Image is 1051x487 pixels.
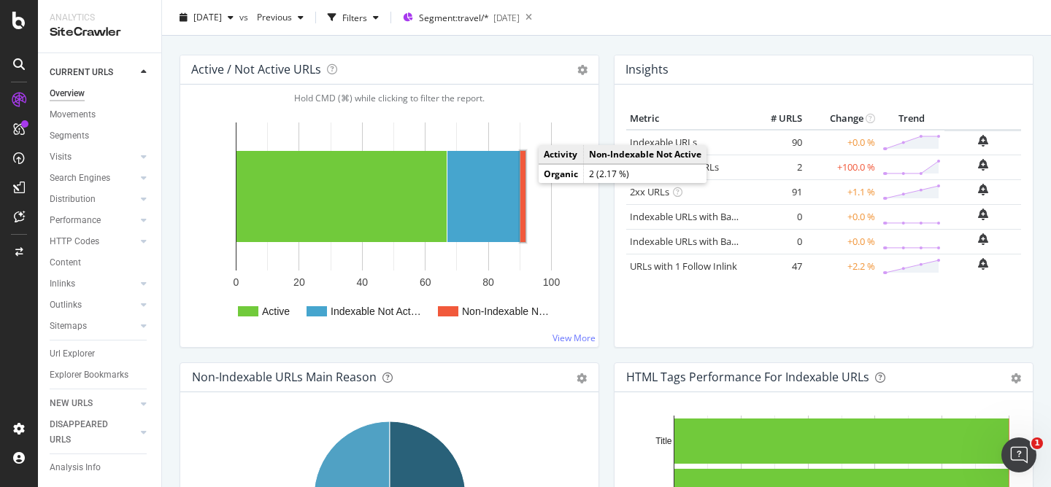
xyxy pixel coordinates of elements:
div: gear [577,373,587,383]
span: Hold CMD (⌘) while clicking to filter the report. [294,92,485,104]
a: Content [50,255,151,270]
th: Trend [879,108,944,130]
div: bell-plus [978,159,988,171]
button: [DATE] [174,6,239,29]
td: +2.2 % [806,254,879,278]
text: 100 [543,276,561,288]
div: SiteCrawler [50,24,150,41]
text: 40 [357,276,369,288]
div: Sitemaps [50,319,87,334]
span: 2025 Sep. 5th [193,11,222,23]
text: Indexable Not Act… [331,305,421,317]
td: Activity [539,145,584,164]
a: Inlinks [50,276,136,292]
th: Metric [626,108,747,130]
div: Outlinks [50,297,82,313]
a: Visits [50,149,136,165]
div: [DATE] [493,12,520,24]
td: 0 [747,204,806,229]
text: 0 [234,276,239,288]
td: 47 [747,254,806,278]
a: DISAPPEARED URLS [50,417,136,448]
a: Outlinks [50,297,136,313]
h4: Insights [625,60,669,79]
div: DISAPPEARED URLS [50,417,123,448]
span: vs [239,11,251,23]
td: +100.0 % [806,155,879,179]
td: 91 [747,179,806,204]
a: URLs with 1 Follow Inlink [630,260,737,273]
td: Organic [539,165,584,184]
div: Explorer Bookmarks [50,367,128,383]
div: Content [50,255,81,270]
text: 60 [420,276,431,288]
div: Performance [50,213,101,228]
a: Search Engines [50,171,136,186]
div: Analysis Info [50,460,101,475]
div: bell-plus [978,233,988,245]
iframe: Intercom live chat [1001,437,1036,472]
a: Indexable URLs with Bad H1 [630,210,752,223]
a: Url Explorer [50,346,151,362]
a: NEW URLS [50,396,136,411]
td: 2 [747,155,806,179]
div: Filters [342,11,367,23]
text: 80 [482,276,494,288]
th: Change [806,108,879,130]
div: Overview [50,86,85,101]
a: Indexable URLs [630,136,697,149]
text: 20 [293,276,305,288]
td: +0.0 % [806,130,879,155]
div: CURRENT URLS [50,65,113,80]
a: View More [553,332,596,344]
div: Search Engines [50,171,110,186]
i: Options [577,65,588,75]
a: Analysis Info [50,460,151,475]
div: HTTP Codes [50,234,99,249]
div: bell-plus [978,135,988,147]
div: Analytics [50,12,150,24]
span: Segment: travel/* [419,12,489,24]
div: Segments [50,128,89,144]
td: +0.0 % [806,229,879,254]
a: CURRENT URLS [50,65,136,80]
a: Performance [50,213,136,228]
div: bell-plus [978,258,988,270]
td: 0 [747,229,806,254]
td: 90 [747,130,806,155]
td: +1.1 % [806,179,879,204]
div: bell-plus [978,209,988,220]
a: 2xx URLs [630,185,669,198]
div: Movements [50,107,96,122]
a: Overview [50,86,151,101]
div: Distribution [50,192,96,207]
td: Non-Indexable Not Active [584,145,707,164]
a: Movements [50,107,151,122]
div: Inlinks [50,276,75,292]
a: HTTP Codes [50,234,136,249]
button: Filters [322,6,385,29]
div: Visits [50,149,72,165]
svg: A chart. [192,108,587,335]
span: 1 [1031,437,1043,449]
span: Previous [251,11,292,23]
a: Explorer Bookmarks [50,367,151,383]
h4: Active / Not Active URLs [191,60,321,79]
text: Active [262,305,290,317]
text: Non-Indexable N… [462,305,549,317]
td: +0.0 % [806,204,879,229]
button: Segment:travel/*[DATE] [397,6,520,29]
a: Segments [50,128,151,144]
div: HTML Tags Performance for Indexable URLs [626,370,869,384]
td: 2 (2.17 %) [584,165,707,184]
div: bell-plus [978,184,988,195]
a: Sitemaps [50,319,136,334]
div: Non-Indexable URLs Main Reason [192,370,377,384]
div: gear [1011,373,1021,383]
a: Distribution [50,192,136,207]
button: Previous [251,6,309,29]
th: # URLS [747,108,806,130]
div: NEW URLS [50,396,93,411]
text: Title [655,436,672,446]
